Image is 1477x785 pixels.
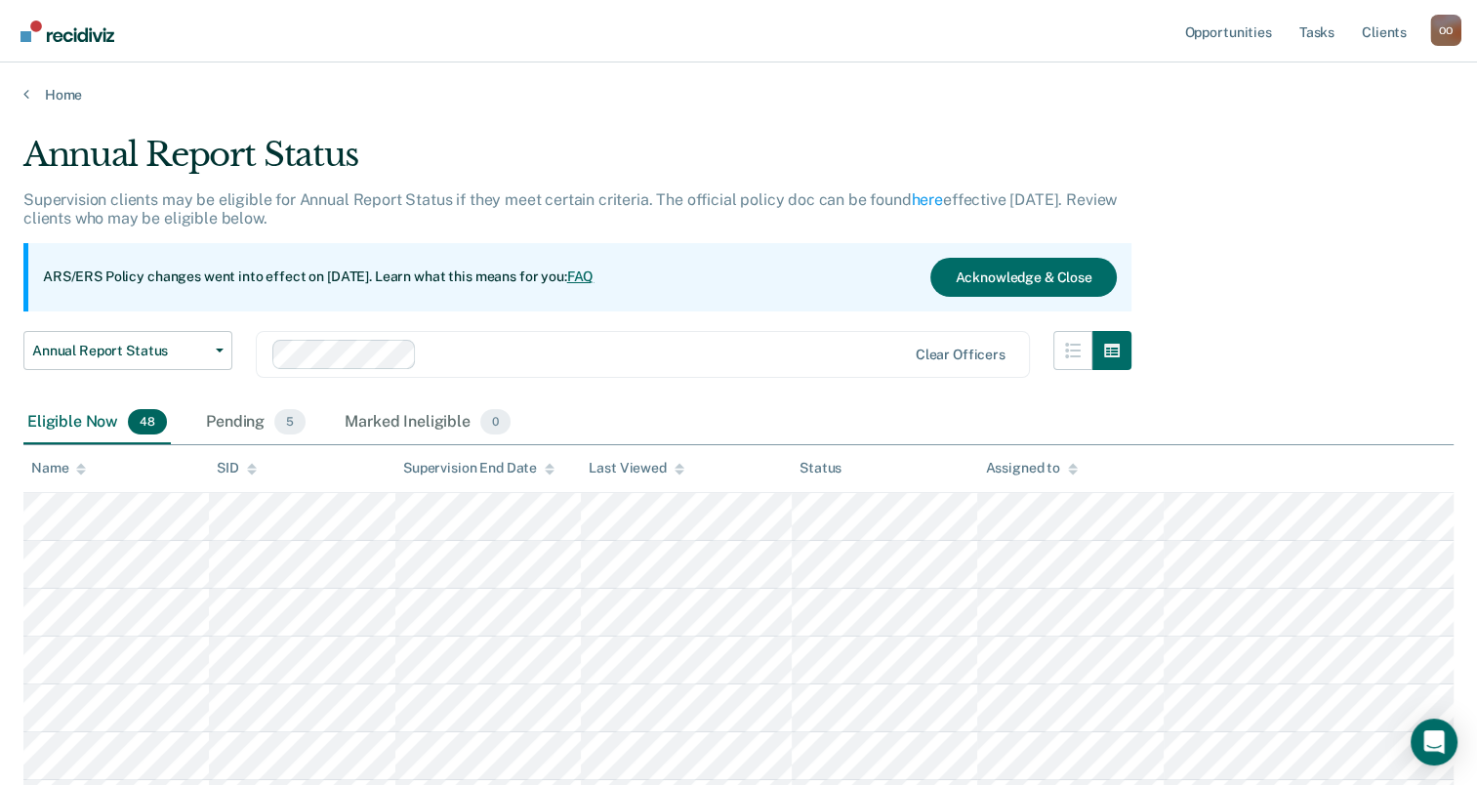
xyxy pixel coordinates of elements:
span: 0 [480,409,511,434]
div: Pending5 [202,401,309,444]
div: Marked Ineligible0 [341,401,514,444]
button: Acknowledge & Close [930,258,1116,297]
div: Supervision End Date [403,460,554,476]
p: Supervision clients may be eligible for Annual Report Status if they meet certain criteria. The o... [23,190,1117,227]
a: Home [23,86,1454,103]
div: Clear officers [916,347,1005,363]
button: Annual Report Status [23,331,232,370]
div: Eligible Now48 [23,401,171,444]
p: ARS/ERS Policy changes went into effect on [DATE]. Learn what this means for you: [43,268,594,287]
span: 5 [274,409,306,434]
a: here [912,190,943,209]
div: Last Viewed [589,460,683,476]
span: 48 [128,409,167,434]
span: Annual Report Status [32,343,208,359]
img: Recidiviz [21,21,114,42]
div: SID [217,460,257,476]
div: Status [800,460,841,476]
div: Annual Report Status [23,135,1131,190]
div: O O [1430,15,1461,46]
div: Open Intercom Messenger [1411,719,1457,765]
div: Name [31,460,86,476]
div: Assigned to [985,460,1077,476]
button: Profile dropdown button [1430,15,1461,46]
a: FAQ [567,269,595,284]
